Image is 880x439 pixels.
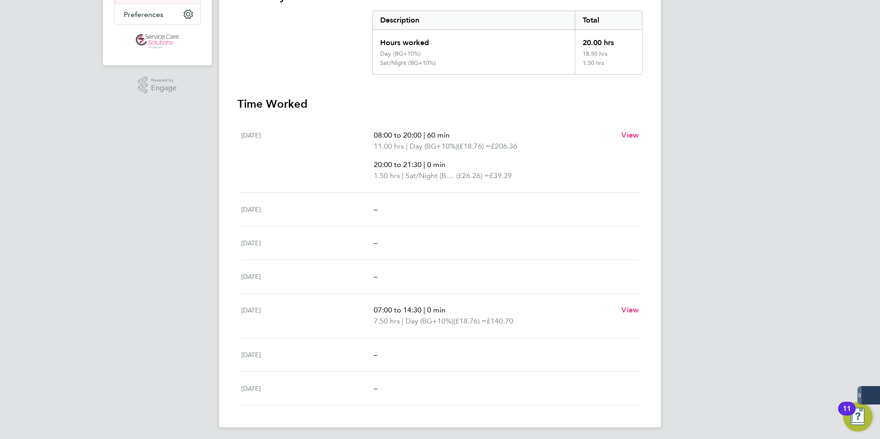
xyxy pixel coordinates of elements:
[374,317,400,325] span: 7.50 hrs
[427,306,446,314] span: 0 min
[621,130,639,141] a: View
[427,160,446,169] span: 0 min
[621,131,639,139] span: View
[380,59,436,67] div: Sat/Night (BG+10%)
[575,11,642,29] div: Total
[241,349,374,360] div: [DATE]
[241,204,374,215] div: [DATE]
[406,142,408,150] span: |
[380,50,421,58] div: Day (BG+10%)
[843,409,851,421] div: 11
[114,34,201,49] a: Go to home page
[457,142,491,150] span: (£18.76) =
[372,11,643,75] div: Summary
[575,50,642,59] div: 18.50 hrs
[374,272,377,281] span: –
[115,4,200,24] button: Preferences
[374,142,404,150] span: 11.00 hrs
[241,130,374,181] div: [DATE]
[491,142,517,150] span: £206.36
[237,97,643,111] h3: Time Worked
[402,171,404,180] span: |
[843,402,873,432] button: Open Resource Center, 11 new notifications
[151,84,177,92] span: Engage
[374,205,377,214] span: –
[241,305,374,327] div: [DATE]
[241,383,374,394] div: [DATE]
[621,305,639,316] a: View
[374,131,422,139] span: 08:00 to 20:00
[423,306,425,314] span: |
[374,350,377,359] span: –
[427,131,450,139] span: 60 min
[374,171,400,180] span: 1.50 hrs
[124,10,163,19] span: Preferences
[621,306,639,314] span: View
[453,317,486,325] span: (£18.76) =
[374,384,377,393] span: –
[138,76,177,94] a: Powered byEngage
[374,238,377,247] span: –
[410,141,457,152] span: Day (BG+10%)
[241,271,374,282] div: [DATE]
[575,30,642,50] div: 20.00 hrs
[405,316,453,327] span: Day (BG+10%)
[423,160,425,169] span: |
[241,237,374,248] div: [DATE]
[151,76,177,84] span: Powered by
[486,317,513,325] span: £140.70
[136,34,179,49] img: servicecare-logo-retina.png
[374,160,422,169] span: 20:00 to 21:30
[575,59,642,74] div: 1.50 hrs
[373,30,575,50] div: Hours worked
[456,171,489,180] span: (£26.26) =
[489,171,512,180] span: £39.39
[402,317,404,325] span: |
[373,11,575,29] div: Description
[423,131,425,139] span: |
[405,170,456,181] span: Sat/Night (BG+10%)
[374,306,422,314] span: 07:00 to 14:30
